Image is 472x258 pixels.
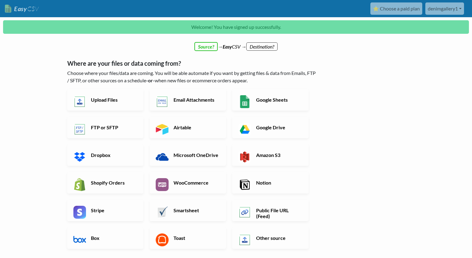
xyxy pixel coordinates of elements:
img: Amazon S3 App & API [238,150,251,163]
img: Public File URL App & API [238,206,251,219]
p: Choose where your files/data are coming. You will be able automate if you want by getting files &... [67,69,318,84]
a: Toast [150,227,226,249]
h6: Email Attachments [172,97,220,103]
h6: Public File URL (Feed) [255,207,303,219]
h5: Where are your files or data coming from? [67,60,318,67]
img: WooCommerce App & API [156,178,169,191]
img: Smartsheet App & API [156,206,169,219]
img: Google Sheets App & API [238,95,251,108]
img: Dropbox App & API [73,150,86,163]
span: CSV [27,5,39,13]
a: Dropbox [67,144,144,166]
h6: Google Drive [255,124,303,130]
a: FTP or SFTP [67,117,144,138]
a: Google Drive [232,117,309,138]
h6: Box [89,235,138,241]
div: → CSV → [61,37,411,50]
a: Airtable [150,117,226,138]
img: Notion App & API [238,178,251,191]
img: Microsoft OneDrive App & API [156,150,169,163]
a: denimgallery1 [425,2,464,15]
h6: Google Sheets [255,97,303,103]
a: Other source [232,227,309,249]
h6: Smartsheet [172,207,220,213]
img: Google Drive App & API [238,123,251,136]
a: Smartsheet [150,200,226,221]
h6: Microsoft OneDrive [172,152,220,158]
h6: Dropbox [89,152,138,158]
a: Shopify Orders [67,172,144,193]
h6: Shopify Orders [89,180,138,186]
a: Microsoft OneDrive [150,144,226,166]
img: Other Source App & API [238,233,251,246]
h6: Notion [255,180,303,186]
h6: Toast [172,235,220,241]
img: FTP or SFTP App & API [73,123,86,136]
a: ⭐ Choose a paid plan [370,2,422,15]
a: Google Sheets [232,89,309,111]
a: Upload Files [67,89,144,111]
img: Toast App & API [156,233,169,246]
img: Stripe App & API [73,206,86,219]
h6: Stripe [89,207,138,213]
a: Stripe [67,200,144,221]
img: Upload Files App & API [73,95,86,108]
a: Box [67,227,144,249]
h6: Other source [255,235,303,241]
h6: Airtable [172,124,220,130]
a: Email Attachments [150,89,226,111]
img: Email New CSV or XLSX File App & API [156,95,169,108]
a: EasyCSV [5,2,39,15]
a: Public File URL (Feed) [232,200,309,221]
p: Welcome! You have signed up successfully. [3,20,469,34]
a: Notion [232,172,309,193]
h6: Amazon S3 [255,152,303,158]
h6: FTP or SFTP [89,124,138,130]
img: Box App & API [73,233,86,246]
b: -or- [146,77,155,83]
a: WooCommerce [150,172,226,193]
h6: WooCommerce [172,180,220,186]
img: Shopify App & API [73,178,86,191]
a: Amazon S3 [232,144,309,166]
h6: Upload Files [89,97,138,103]
img: Airtable App & API [156,123,169,136]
